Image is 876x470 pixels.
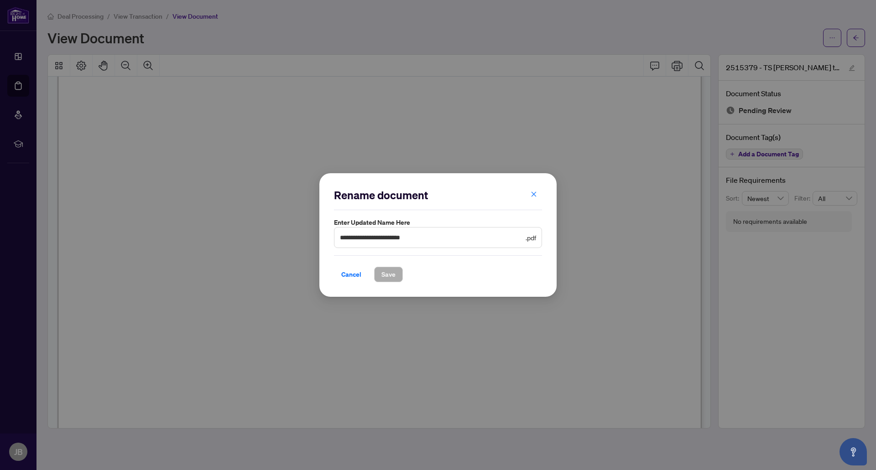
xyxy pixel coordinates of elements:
[334,267,369,282] button: Cancel
[334,188,542,202] h2: Rename document
[526,232,536,243] span: .pdf
[334,217,542,227] label: Enter updated name here
[531,191,537,197] span: close
[839,438,867,465] button: Open asap
[341,267,361,282] span: Cancel
[374,267,403,282] button: Save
